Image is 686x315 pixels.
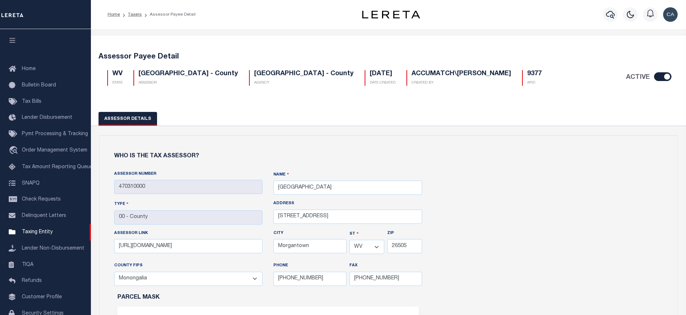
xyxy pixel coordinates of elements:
[114,171,156,177] label: Assessor Number
[22,132,88,137] span: Pymt Processing & Tracking
[626,72,650,82] label: ACTIVE
[22,115,72,120] span: Lender Disbursement
[22,213,66,218] span: Delinquent Letters
[22,148,87,153] span: Order Management System
[112,80,123,86] p: STATE
[22,230,53,235] span: Taxing Entity
[114,263,143,269] label: COUNTY FIPS
[22,197,61,202] span: Check Requests
[114,153,199,159] h6: Who is the tax assessor?
[412,70,511,78] h5: ACCUMATCH\[PERSON_NAME]
[370,80,396,86] p: DATE CREATED
[412,80,511,86] p: CREATED BY
[663,7,678,22] img: svg+xml;base64,PHN2ZyB4bWxucz0iaHR0cDovL3d3dy53My5vcmcvMjAwMC9zdmciIHBvaW50ZXItZXZlbnRzPSJub25lIi...
[142,11,196,18] li: Assessor Payee Detail
[9,146,20,156] i: travel_explore
[22,83,56,88] span: Bulletin Board
[22,181,40,186] span: SNAPQ
[527,70,542,78] h5: 9377
[114,230,148,237] label: ASSESSOR LINK
[139,80,238,86] p: ASSESSOR
[349,263,357,269] label: FAX
[22,246,84,251] span: Lender Non-Disbursement
[22,262,33,267] span: TIQA
[527,80,542,86] p: APID
[273,263,288,269] label: PHONE
[387,230,394,237] label: Zip
[108,12,120,17] a: Home
[273,171,289,178] label: NAME
[112,70,123,78] h5: WV
[273,201,294,207] label: ADDRESS
[254,70,354,78] h5: [GEOGRAPHIC_DATA] - County
[139,70,238,78] h5: [GEOGRAPHIC_DATA] - County
[99,53,679,61] h5: Assessor Payee Detail
[128,12,142,17] a: Taxers
[22,99,41,104] span: Tax Bills
[22,66,36,72] span: Home
[99,112,157,126] button: Assessor Details
[114,201,129,207] label: Type
[117,295,419,301] h6: PARCEL MASK
[22,295,62,300] span: Customer Profile
[254,80,354,86] p: AGENCY
[370,70,396,78] h5: [DATE]
[22,278,42,283] span: Refunds
[273,230,283,237] label: CITY
[362,11,420,19] img: logo-dark.svg
[349,230,359,237] label: ST
[22,165,93,170] span: Tax Amount Reporting Queue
